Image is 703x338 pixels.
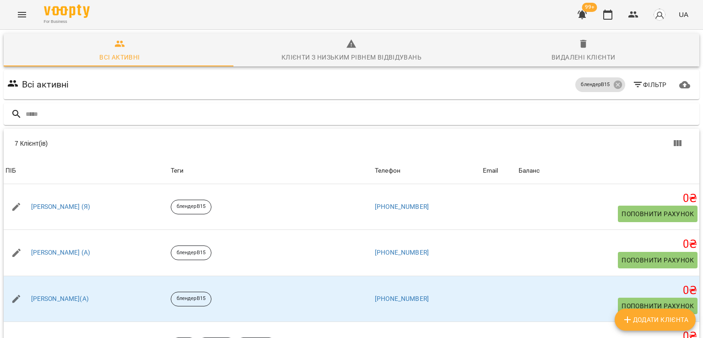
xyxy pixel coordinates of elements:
[519,237,698,251] h5: 0 ₴
[582,3,597,12] span: 99+
[666,132,688,154] button: Показати колонки
[633,79,667,90] span: Фільтр
[622,255,694,266] span: Поповнити рахунок
[31,248,91,257] a: [PERSON_NAME] (А)
[177,203,205,211] p: блендерВ15
[15,139,357,148] div: 7 Клієнт(ів)
[519,165,698,176] span: Баланс
[11,4,33,26] button: Menu
[519,165,540,176] div: Баланс
[44,5,90,18] img: Voopty Logo
[675,6,692,23] button: UA
[519,165,540,176] div: Sort
[483,165,498,176] div: Sort
[171,245,211,260] div: блендерВ15
[618,298,698,314] button: Поповнити рахунок
[177,249,205,257] p: блендерВ15
[375,203,429,210] a: [PHONE_NUMBER]
[177,295,205,303] p: блендерВ15
[653,8,666,21] img: avatar_s.png
[622,300,694,311] span: Поповнити рахунок
[375,295,429,302] a: [PHONE_NUMBER]
[44,19,90,25] span: For Business
[629,76,671,93] button: Фільтр
[375,249,429,256] a: [PHONE_NUMBER]
[281,52,422,63] div: Клієнти з низьким рівнем відвідувань
[575,77,625,92] div: блендерВ15
[483,165,515,176] span: Email
[519,191,698,206] h5: 0 ₴
[622,208,694,219] span: Поповнити рахунок
[375,165,400,176] div: Телефон
[4,129,699,158] div: Table Toolbar
[375,165,479,176] span: Телефон
[615,309,696,331] button: Додати клієнта
[99,52,140,63] div: Всі активні
[483,165,498,176] div: Email
[618,252,698,268] button: Поповнити рахунок
[679,10,688,19] span: UA
[171,292,211,306] div: блендерВ15
[171,165,371,176] div: Теги
[618,206,698,222] button: Поповнити рахунок
[22,77,69,92] h6: Всі активні
[552,52,615,63] div: Видалені клієнти
[519,283,698,298] h5: 0 ₴
[171,200,211,214] div: блендерВ15
[5,165,167,176] span: ПІБ
[622,314,688,325] span: Додати клієнта
[581,81,610,89] p: блендерВ15
[375,165,400,176] div: Sort
[31,294,89,304] a: [PERSON_NAME](А)
[5,165,16,176] div: Sort
[5,165,16,176] div: ПІБ
[31,202,91,212] a: [PERSON_NAME] (Я)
